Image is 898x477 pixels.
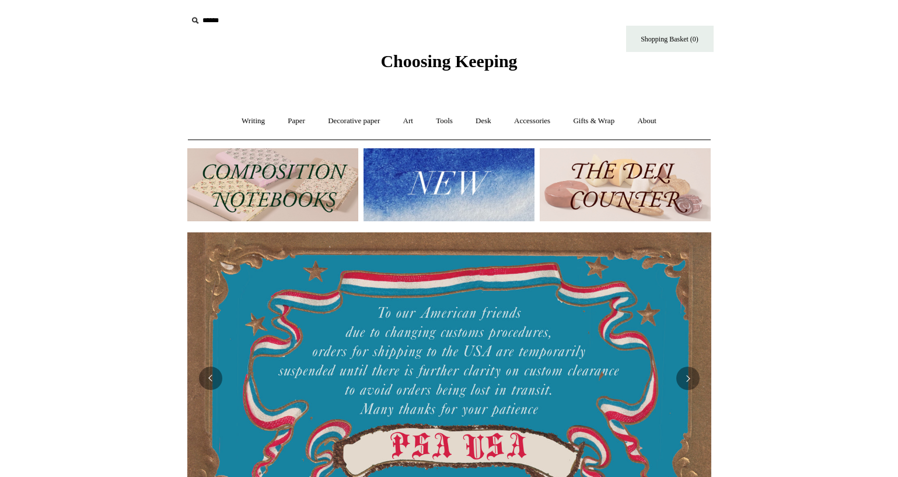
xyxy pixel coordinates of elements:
[317,106,390,137] a: Decorative paper
[425,106,463,137] a: Tools
[199,367,222,390] button: Previous
[676,367,700,390] button: Next
[465,106,502,137] a: Desk
[540,148,711,221] img: The Deli Counter
[187,148,358,221] img: 202302 Composition ledgers.jpg__PID:69722ee6-fa44-49dd-a067-31375e5d54ec
[380,61,517,69] a: Choosing Keeping
[504,106,561,137] a: Accessories
[380,51,517,71] span: Choosing Keeping
[364,148,534,221] img: New.jpg__PID:f73bdf93-380a-4a35-bcfe-7823039498e1
[626,26,714,52] a: Shopping Basket (0)
[231,106,275,137] a: Writing
[393,106,424,137] a: Art
[627,106,667,137] a: About
[562,106,625,137] a: Gifts & Wrap
[277,106,316,137] a: Paper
